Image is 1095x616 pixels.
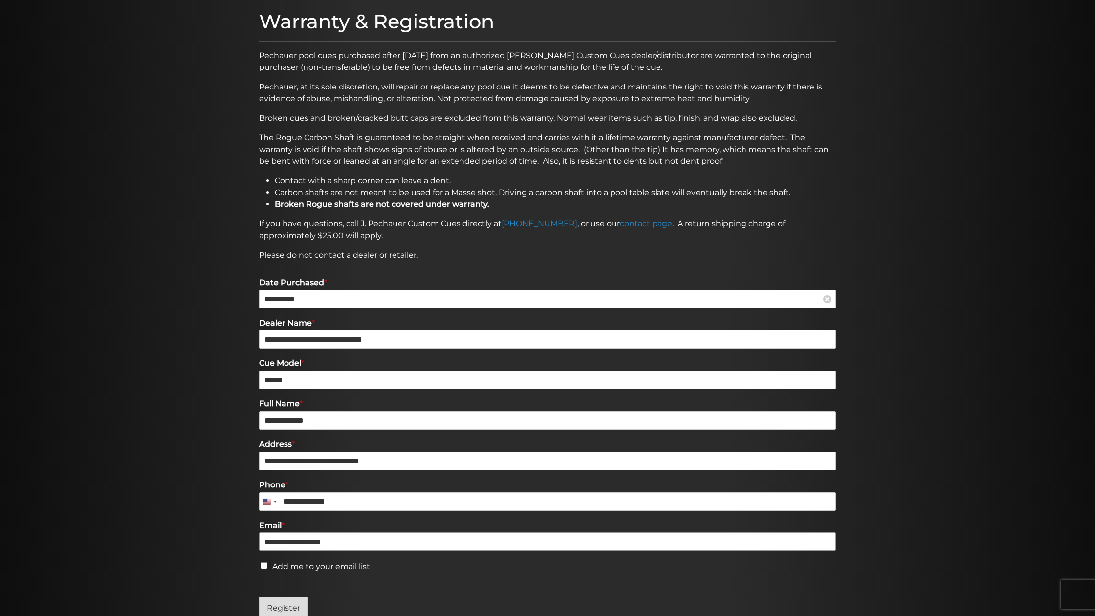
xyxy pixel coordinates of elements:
[259,218,836,242] p: If you have questions, call J. Pechauer Custom Cues directly at , or use our . A return shipping ...
[259,278,836,288] label: Date Purchased
[275,187,836,198] li: Carbon shafts are not meant to be used for a Masse shot. Driving a carbon shaft into a pool table...
[259,480,836,490] label: Phone
[259,50,836,73] p: Pechauer pool cues purchased after [DATE] from an authorized [PERSON_NAME] Custom Cues dealer/dis...
[259,440,836,450] label: Address
[259,81,836,105] p: Pechauer, at its sole discretion, will repair or replace any pool cue it deems to be defective an...
[620,219,672,228] a: contact page
[502,219,577,228] a: [PHONE_NUMBER]
[823,295,831,303] a: Clear Date
[259,492,836,511] input: Phone
[259,132,836,167] p: The Rogue Carbon Shaft is guaranteed to be straight when received and carries with it a lifetime ...
[259,10,836,33] h1: Warranty & Registration
[259,521,836,531] label: Email
[275,199,489,209] strong: Broken Rogue shafts are not covered under warranty.
[259,318,836,329] label: Dealer Name
[259,112,836,124] p: Broken cues and broken/cracked butt caps are excluded from this warranty. Normal wear items such ...
[259,492,280,511] button: Selected country
[272,562,370,571] label: Add me to your email list
[259,399,836,409] label: Full Name
[275,175,836,187] li: Contact with a sharp corner can leave a dent.
[259,249,836,261] p: Please do not contact a dealer or retailer.
[259,358,836,369] label: Cue Model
